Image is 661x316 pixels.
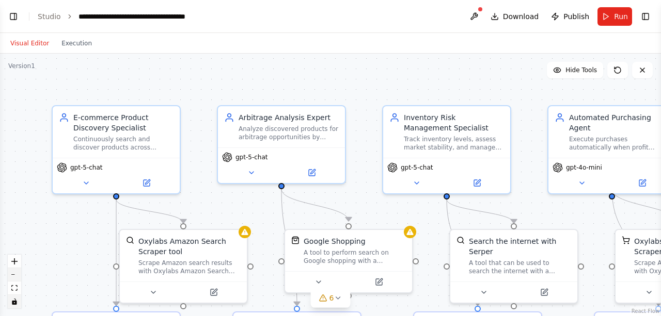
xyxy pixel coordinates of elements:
span: gpt-5-chat [401,163,433,172]
div: Track inventory levels, assess market stability, and manage risk by avoiding volatile or oversupp... [404,135,504,152]
div: A tool to perform search on Google shopping with a search_query. [304,248,406,265]
div: OxylabsAmazonSearchScraperToolOxylabs Amazon Search Scraper toolScrape Amazon search results with... [119,229,248,304]
button: Visual Editor [4,37,55,49]
div: E-commerce Product Discovery SpecialistContinuously search and discover products across multiple ... [52,105,181,194]
g: Edge from d2bb9cf1-239a-4211-9321-0967c7462868 to 1855779a-1dbe-4a95-812d-92043c3f880b [276,189,302,306]
g: Edge from 5496949e-0e9b-4175-8434-820dcfbb3db8 to 3afdbe36-dd7a-40c6-b161-2e2a07e909c1 [111,199,121,306]
g: Edge from d2bb9cf1-239a-4211-9321-0967c7462868 to ddda63cd-7020-4bd8-be8d-d9167557e185 [276,189,354,221]
button: 6 [311,289,351,308]
div: Arbitrage Analysis ExpertAnalyze discovered products for arbitrage opportunities by comparing pri... [217,105,346,184]
div: Oxylabs Amazon Search Scraper tool [138,236,241,257]
div: SerpApiGoogleShoppingToolGoogle ShoppingA tool to perform search on Google shopping with a search... [284,229,413,293]
a: Studio [38,12,61,21]
span: gpt-5-chat [235,153,268,161]
button: Open in side panel [184,286,243,298]
button: Publish [547,7,593,26]
div: Search the internet with Serper [469,236,571,257]
div: React Flow controls [8,255,21,308]
img: OxylabsAmazonProductScraperTool [622,236,630,244]
span: 6 [329,293,334,303]
div: Inventory Risk Management Specialist [404,112,504,133]
div: Scrape Amazon search results with Oxylabs Amazon Search Scraper [138,259,241,275]
span: Run [614,11,628,22]
span: Hide Tools [565,66,597,74]
span: gpt-5-chat [70,163,103,172]
span: Publish [563,11,589,22]
button: toggle interactivity [8,295,21,308]
button: Show right sidebar [638,9,653,24]
button: Open in side panel [350,276,408,288]
div: Inventory Risk Management SpecialistTrack inventory levels, assess market stability, and manage r... [382,105,511,194]
button: Open in side panel [448,177,506,189]
button: Download [486,7,543,26]
div: Version 1 [8,62,35,70]
button: zoom out [8,268,21,281]
img: SerpApiGoogleShoppingTool [291,236,300,244]
button: Open in side panel [117,177,176,189]
div: Analyze discovered products for arbitrage opportunities by comparing prices across platforms, cal... [239,125,339,141]
button: zoom in [8,255,21,268]
button: Show left sidebar [6,9,21,24]
img: SerperDevTool [457,236,465,244]
button: Execution [55,37,98,49]
g: Edge from 2d54f24e-013a-49be-9c7c-83f774981ff6 to 05712bcd-a87b-434d-8035-ef4f2e4512ed [442,199,483,306]
g: Edge from 2d54f24e-013a-49be-9c7c-83f774981ff6 to 47c3f751-758f-408a-bfb1-4098d1a0a9fe [442,199,519,223]
img: OxylabsAmazonSearchScraperTool [126,236,134,244]
div: A tool that can be used to search the internet with a search_query. Supports different search typ... [469,259,571,275]
div: Arbitrage Analysis Expert [239,112,339,123]
span: Download [503,11,539,22]
button: Open in side panel [515,286,573,298]
div: SerperDevToolSearch the internet with SerperA tool that can be used to search the internet with a... [449,229,578,304]
div: E-commerce Product Discovery Specialist [73,112,174,133]
g: Edge from 5496949e-0e9b-4175-8434-820dcfbb3db8 to 15591765-c574-4fd0-aadb-d2ae04aa9c83 [111,199,188,223]
button: Run [597,7,632,26]
button: Open in side panel [282,167,341,179]
button: Hide Tools [547,62,603,78]
div: Continuously search and discover products across multiple e-commerce platforms including Amazon, ... [73,135,174,152]
span: gpt-4o-mini [566,163,602,172]
a: React Flow attribution [632,308,659,314]
div: Google Shopping [304,236,366,246]
nav: breadcrumb [38,11,195,22]
button: fit view [8,281,21,295]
